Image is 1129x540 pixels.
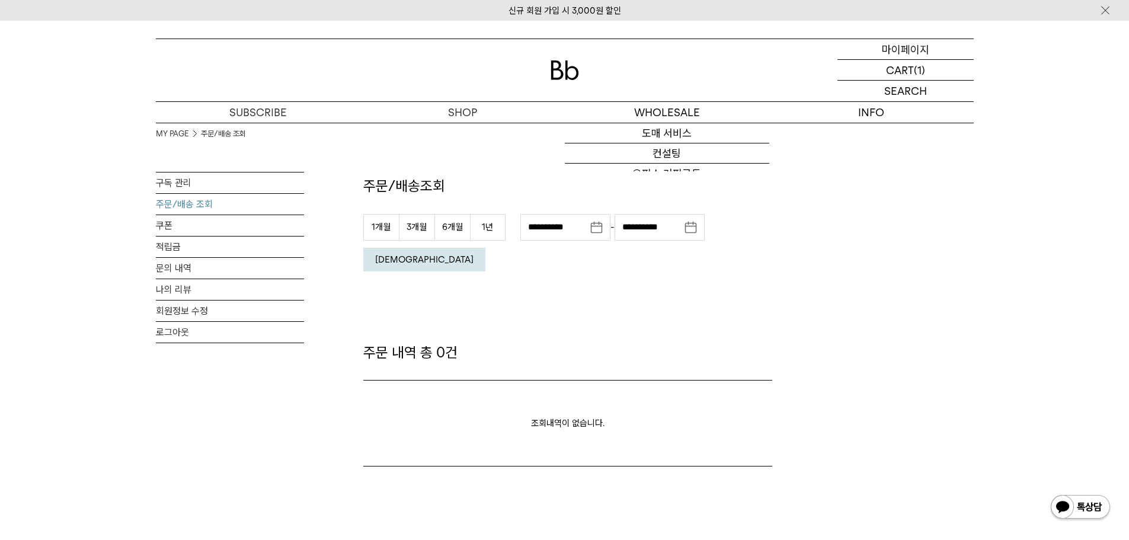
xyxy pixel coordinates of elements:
[363,343,772,363] p: 주문 내역 총 0건
[1050,494,1111,522] img: 카카오톡 채널 1:1 채팅 버튼
[156,194,304,215] a: 주문/배송 조회
[399,214,434,241] button: 3개월
[565,143,769,164] a: 컨설팅
[156,301,304,321] a: 회원정보 수정
[375,254,474,265] em: [DEMOGRAPHIC_DATA]
[156,128,189,140] a: MY PAGE
[434,214,470,241] button: 6개월
[882,39,929,59] p: 마이페이지
[156,172,304,193] a: 구독 관리
[886,60,914,80] p: CART
[363,214,399,241] button: 1개월
[551,60,579,80] img: 로고
[363,380,772,466] p: 조회내역이 없습니다.
[363,176,772,196] p: 주문/배송조회
[470,214,506,241] button: 1년
[360,102,565,123] a: SHOP
[837,39,974,60] a: 마이페이지
[565,102,769,123] p: WHOLESALE
[837,60,974,81] a: CART (1)
[508,5,621,16] a: 신규 회원 가입 시 3,000원 할인
[769,102,974,123] p: INFO
[565,164,769,184] a: 오피스 커피구독
[156,322,304,343] a: 로그아웃
[201,128,246,140] a: 주문/배송 조회
[156,237,304,257] a: 적립금
[884,81,927,101] p: SEARCH
[520,214,705,241] div: -
[914,60,925,80] p: (1)
[156,215,304,236] a: 쿠폰
[565,123,769,143] a: 도매 서비스
[156,279,304,300] a: 나의 리뷰
[156,102,360,123] a: SUBSCRIBE
[156,258,304,279] a: 문의 내역
[363,248,485,271] button: [DEMOGRAPHIC_DATA]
